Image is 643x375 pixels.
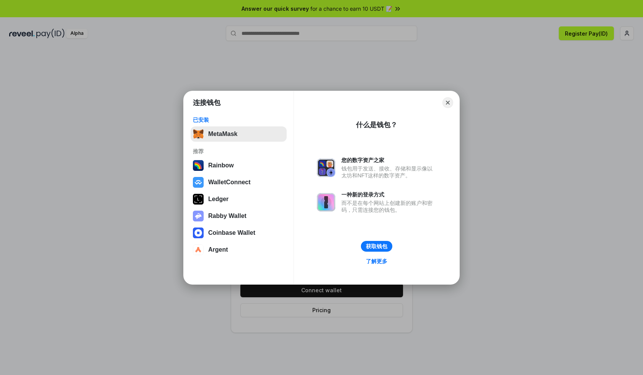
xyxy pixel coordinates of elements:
[191,242,287,257] button: Argent
[366,258,387,265] div: 了解更多
[208,246,228,253] div: Argent
[193,228,204,238] img: svg+xml,%3Csvg%20width%3D%2228%22%20height%3D%2228%22%20viewBox%3D%220%200%2028%2028%22%20fill%3D...
[193,160,204,171] img: svg+xml,%3Csvg%20width%3D%22120%22%20height%3D%22120%22%20viewBox%3D%220%200%20120%20120%22%20fil...
[356,120,397,129] div: 什么是钱包？
[193,148,284,155] div: 推荐
[191,192,287,207] button: Ledger
[191,175,287,190] button: WalletConnect
[191,126,287,142] button: MetaMask
[193,116,284,123] div: 已安装
[208,131,237,138] div: MetaMask
[361,256,392,266] a: 了解更多
[208,213,246,219] div: Rabby Wallet
[361,241,392,252] button: 获取钱包
[317,193,335,211] img: svg+xml,%3Csvg%20xmlns%3D%22http%3A%2F%2Fwww.w3.org%2F2000%2Fsvg%22%20fill%3D%22none%22%20viewBox...
[366,243,387,250] div: 获取钱包
[193,98,220,107] h1: 连接钱包
[191,225,287,241] button: Coinbase Wallet
[193,211,204,221] img: svg+xml,%3Csvg%20xmlns%3D%22http%3A%2F%2Fwww.w3.org%2F2000%2Fsvg%22%20fill%3D%22none%22%20viewBox...
[193,129,204,139] img: svg+xml,%3Csvg%20fill%3D%22none%22%20height%3D%2233%22%20viewBox%3D%220%200%2035%2033%22%20width%...
[208,179,251,186] div: WalletConnect
[208,229,255,236] div: Coinbase Wallet
[208,196,228,203] div: Ledger
[193,194,204,205] img: svg+xml,%3Csvg%20xmlns%3D%22http%3A%2F%2Fwww.w3.org%2F2000%2Fsvg%22%20width%3D%2228%22%20height%3...
[341,165,436,179] div: 钱包用于发送、接收、存储和显示像以太坊和NFT这样的数字资产。
[191,208,287,224] button: Rabby Wallet
[208,162,234,169] div: Rainbow
[341,157,436,164] div: 您的数字资产之家
[317,159,335,177] img: svg+xml,%3Csvg%20xmlns%3D%22http%3A%2F%2Fwww.w3.org%2F2000%2Fsvg%22%20fill%3D%22none%22%20viewBox...
[193,244,204,255] img: svg+xml,%3Csvg%20width%3D%2228%22%20height%3D%2228%22%20viewBox%3D%220%200%2028%2028%22%20fill%3D...
[341,200,436,213] div: 而不是在每个网站上创建新的账户和密码，只需连接您的钱包。
[341,191,436,198] div: 一种新的登录方式
[442,97,453,108] button: Close
[191,158,287,173] button: Rainbow
[193,177,204,188] img: svg+xml,%3Csvg%20width%3D%2228%22%20height%3D%2228%22%20viewBox%3D%220%200%2028%2028%22%20fill%3D...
